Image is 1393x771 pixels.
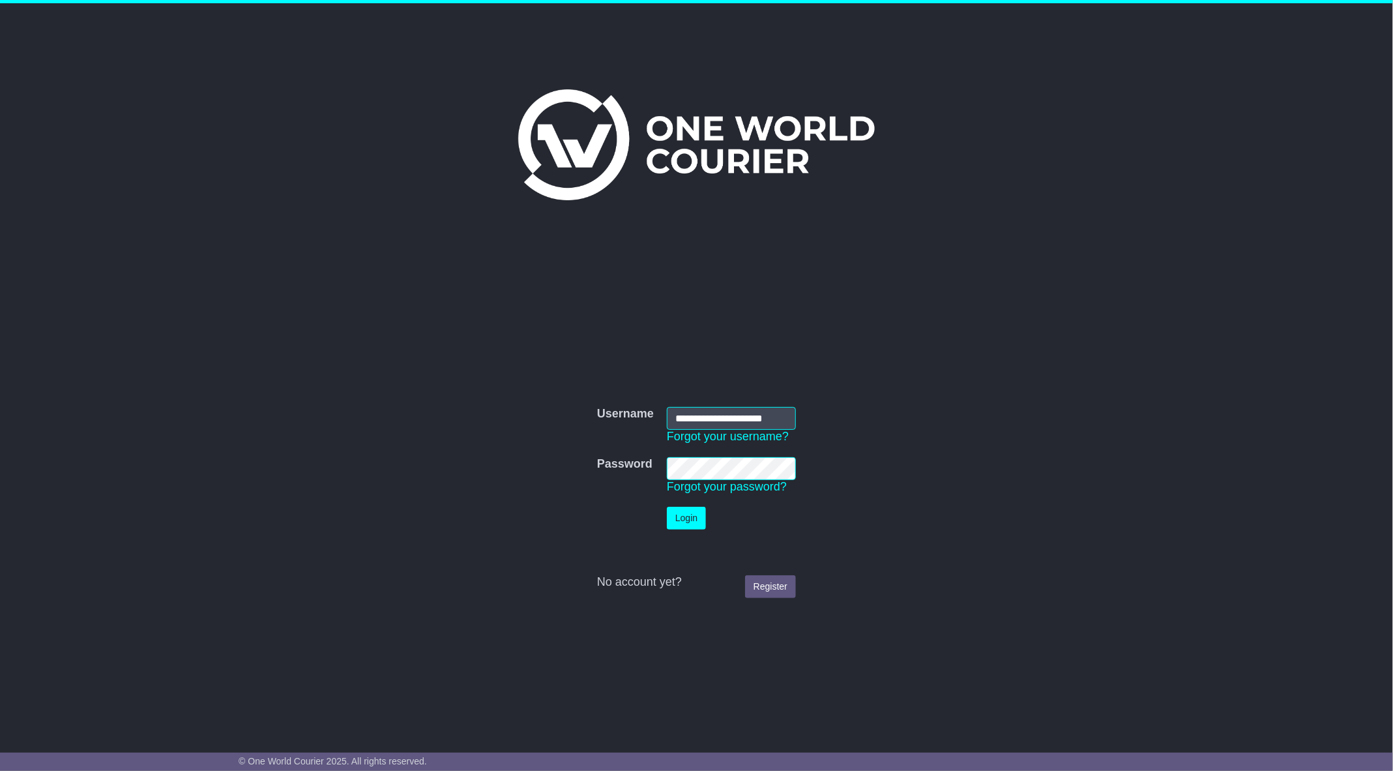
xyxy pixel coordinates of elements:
[667,430,789,443] a: Forgot your username?
[597,575,796,590] div: No account yet?
[745,575,796,598] a: Register
[518,89,874,200] img: One World
[239,756,427,766] span: © One World Courier 2025. All rights reserved.
[667,480,787,493] a: Forgot your password?
[667,507,706,530] button: Login
[597,457,653,472] label: Password
[597,407,654,421] label: Username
